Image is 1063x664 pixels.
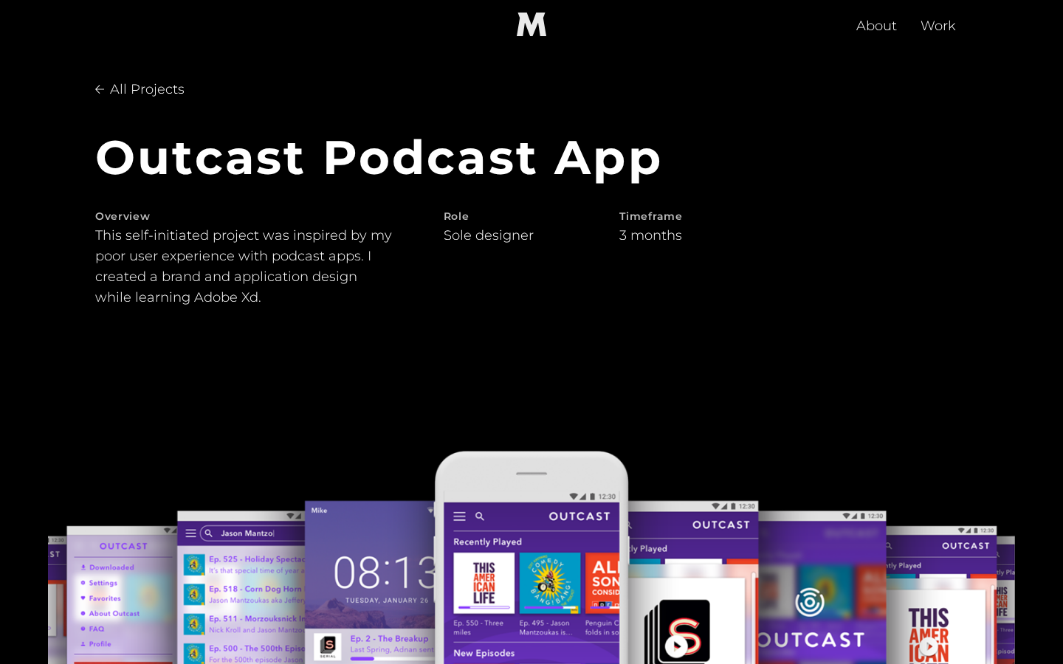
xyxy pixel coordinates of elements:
div: All Projects [104,79,190,100]
img: Arrow pointing left [95,85,104,94]
a: home [508,1,555,48]
h1: Role [444,207,573,225]
h1: Timeframe [619,207,749,225]
a: All Projects [95,72,213,107]
h4: Overview [95,207,396,225]
p: This self-initiated project was inspired by my poor user experience with podcast apps. I created ... [95,225,396,308]
p: Sole designer [444,225,534,246]
h1: Outcast Podcast App [95,131,968,184]
img: "M" logo [508,13,555,36]
a: Work [909,1,968,48]
a: About [844,1,909,48]
div: 3 months [619,225,749,246]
